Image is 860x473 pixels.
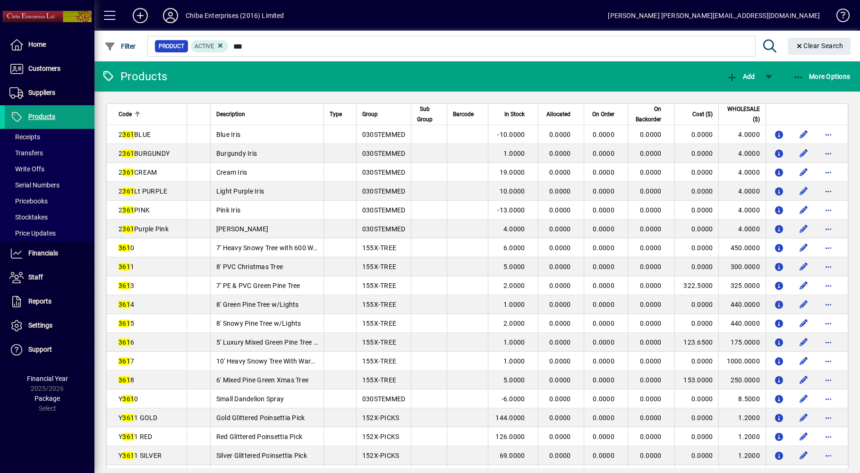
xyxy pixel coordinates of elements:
[119,282,130,289] em: 361
[674,238,718,257] td: 0.0000
[119,263,134,270] span: 1
[119,187,167,195] span: 2 Lt PURPLE
[593,150,614,157] span: 0.0000
[718,220,766,238] td: 4.0000
[195,43,214,50] span: Active
[216,206,240,214] span: Pink Iris
[503,357,525,365] span: 1.0000
[640,395,662,403] span: 0.0000
[640,187,662,195] span: 0.0000
[718,352,766,371] td: 1000.0000
[821,429,836,444] button: More options
[28,273,43,281] span: Staff
[640,433,662,440] span: 0.0000
[453,109,482,119] div: Barcode
[362,320,396,327] span: 155X-TREE
[216,150,257,157] span: Burgundy Iris
[119,169,157,176] span: 2 CREAM
[640,244,662,252] span: 0.0000
[640,263,662,270] span: 0.0000
[674,125,718,144] td: 0.0000
[119,395,138,403] span: Y 0
[34,395,60,402] span: Package
[796,410,811,425] button: Edit
[216,376,308,384] span: 6' Mixed Pine Green Xmas Tree
[503,244,525,252] span: 6.0000
[122,414,134,422] em: 361
[362,414,400,422] span: 152X-PICKS
[821,297,836,312] button: More options
[502,395,525,403] span: -6.0000
[362,376,396,384] span: 155X-TREE
[718,408,766,427] td: 1.2000
[718,201,766,220] td: 4.0000
[5,145,94,161] a: Transfers
[796,127,811,142] button: Edit
[674,276,718,295] td: 322.5000
[674,144,718,163] td: 0.0000
[674,201,718,220] td: 0.0000
[549,169,571,176] span: 0.0000
[718,427,766,446] td: 1.2000
[829,2,848,33] a: Knowledge Base
[119,282,134,289] span: 3
[674,408,718,427] td: 0.0000
[726,73,755,80] span: Add
[362,433,400,440] span: 152X-PICKS
[821,240,836,255] button: More options
[500,187,525,195] span: 10.0000
[549,301,571,308] span: 0.0000
[640,225,662,233] span: 0.0000
[119,376,134,384] span: 8
[362,282,396,289] span: 155X-TREE
[546,109,570,119] span: Allocated
[119,338,130,346] em: 361
[362,452,400,459] span: 152X-PICKS
[593,206,614,214] span: 0.0000
[549,131,571,138] span: 0.0000
[718,276,766,295] td: 325.0000
[634,104,661,125] span: On Backorder
[718,182,766,201] td: 4.0000
[216,263,283,270] span: 8' PVC Christmas Tree
[216,414,305,422] span: Gold Glittered Poinsettia Pick
[503,320,525,327] span: 2.0000
[5,161,94,177] a: Write Offs
[503,282,525,289] span: 2.0000
[640,169,662,176] span: 0.0000
[500,452,525,459] span: 69.0000
[593,357,614,365] span: 0.0000
[593,244,614,252] span: 0.0000
[330,109,342,119] span: Type
[674,163,718,182] td: 0.0000
[500,169,525,176] span: 19.0000
[216,225,268,233] span: [PERSON_NAME]
[796,354,811,369] button: Edit
[155,7,186,24] button: Profile
[593,169,614,176] span: 0.0000
[119,206,150,214] span: 2 PINK
[796,259,811,274] button: Edit
[549,395,571,403] span: 0.0000
[640,452,662,459] span: 0.0000
[593,395,614,403] span: 0.0000
[549,357,571,365] span: 0.0000
[362,244,396,252] span: 155X-TREE
[497,131,525,138] span: -10.0000
[718,257,766,276] td: 300.0000
[640,150,662,157] span: 0.0000
[119,320,130,327] em: 361
[119,376,130,384] em: 361
[216,109,245,119] span: Description
[27,375,68,382] span: Financial Year
[821,146,836,161] button: More options
[549,414,571,422] span: 0.0000
[549,150,571,157] span: 0.0000
[674,295,718,314] td: 0.0000
[796,203,811,218] button: Edit
[821,391,836,406] button: More options
[608,8,820,23] div: [PERSON_NAME] [PERSON_NAME][EMAIL_ADDRESS][DOMAIN_NAME]
[216,357,348,365] span: 10' Heavy Snowy Tree With Warm LED Light
[122,131,134,138] em: 361
[5,225,94,241] a: Price Updates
